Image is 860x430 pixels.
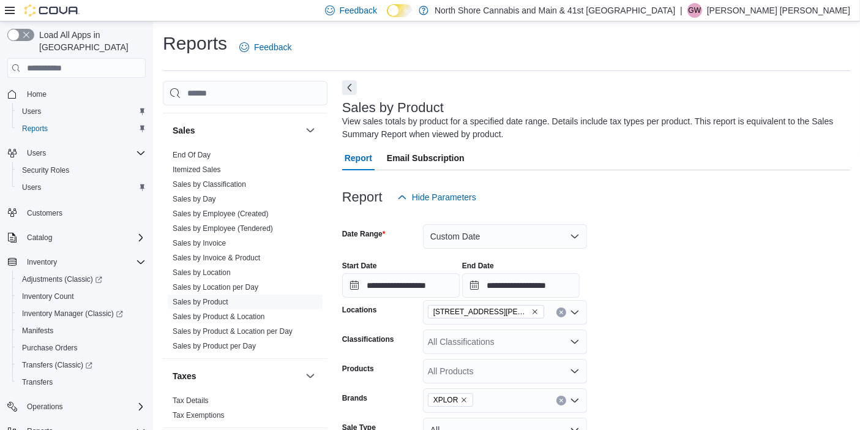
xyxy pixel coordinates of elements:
button: Open list of options [570,366,580,376]
span: Tax Exemptions [173,410,225,420]
button: Operations [22,399,68,414]
label: Start Date [342,261,377,271]
span: Email Subscription [387,146,465,170]
h3: Report [342,190,383,205]
button: Security Roles [12,162,151,179]
button: Users [12,103,151,120]
a: Sales by Invoice [173,239,226,247]
span: Users [17,104,146,119]
span: Catalog [22,230,146,245]
button: Inventory [2,254,151,271]
h1: Reports [163,31,227,56]
button: Clear input [556,307,566,317]
button: Sales [173,124,301,137]
a: Sales by Classification [173,180,246,189]
a: Sales by Employee (Tendered) [173,224,273,233]
span: Transfers (Classic) [17,358,146,372]
a: Sales by Product & Location [173,312,265,321]
span: Report [345,146,372,170]
img: Cova [24,4,80,17]
a: Manifests [17,323,58,338]
button: Taxes [173,370,301,382]
p: [PERSON_NAME] [PERSON_NAME] [707,3,850,18]
button: Users [12,179,151,196]
span: Security Roles [22,165,69,175]
a: Sales by Invoice & Product [173,254,260,262]
p: | [680,3,682,18]
span: Sales by Invoice & Product [173,253,260,263]
a: Sales by Employee (Created) [173,209,269,218]
button: Home [2,85,151,103]
button: Operations [2,398,151,415]
span: Load All Apps in [GEOGRAPHIC_DATA] [34,29,146,53]
a: Inventory Manager (Classic) [17,306,128,321]
div: View sales totals by product for a specified date range. Details include tax types per product. T... [342,115,844,141]
span: 1520 Barrow St. [428,305,544,319]
label: Locations [342,305,377,315]
label: Classifications [342,334,394,344]
button: Catalog [2,229,151,246]
a: Transfers (Classic) [17,358,97,372]
span: Sales by Invoice [173,238,226,248]
a: Sales by Product [173,298,228,306]
a: Transfers (Classic) [12,356,151,374]
a: Sales by Product & Location per Day [173,327,293,336]
span: End Of Day [173,150,211,160]
input: Dark Mode [387,4,413,17]
span: Sales by Product [173,297,228,307]
span: Inventory [22,255,146,270]
input: Press the down key to open a popover containing a calendar. [462,273,580,298]
button: Clear input [556,396,566,405]
span: Feedback [340,4,377,17]
span: Users [22,183,41,192]
button: Customers [2,203,151,221]
a: Inventory Count [17,289,79,304]
span: Manifests [22,326,53,336]
span: Sales by Location per Day [173,282,258,292]
span: Transfers (Classic) [22,360,92,370]
span: XPLOR [428,393,474,407]
span: Inventory Count [22,292,74,301]
span: Purchase Orders [22,343,78,353]
a: Home [22,87,51,102]
span: Operations [22,399,146,414]
a: Itemized Sales [173,165,221,174]
a: End Of Day [173,151,211,159]
span: Users [22,146,146,160]
a: Customers [22,206,67,221]
span: Sales by Classification [173,179,246,189]
a: Sales by Location [173,268,231,277]
span: Operations [27,402,63,412]
input: Press the down key to open a popover containing a calendar. [342,273,460,298]
a: Tax Exemptions [173,411,225,420]
button: Open list of options [570,307,580,317]
a: Purchase Orders [17,341,83,355]
label: Brands [342,393,367,403]
span: Sales by Employee (Created) [173,209,269,219]
a: Users [17,180,46,195]
span: Reports [17,121,146,136]
span: Feedback [254,41,291,53]
span: Catalog [27,233,52,243]
button: Open list of options [570,337,580,347]
span: Inventory Count [17,289,146,304]
p: North Shore Cannabis and Main & 41st [GEOGRAPHIC_DATA] [435,3,675,18]
span: Sales by Product per Day [173,341,256,351]
a: Users [17,104,46,119]
button: Sales [303,123,318,138]
span: XPLOR [433,394,458,406]
button: Next [342,80,357,95]
span: Transfers [17,375,146,390]
a: Adjustments (Classic) [12,271,151,288]
div: Griffin Wright [687,3,702,18]
button: Inventory Count [12,288,151,305]
span: Inventory [27,257,57,267]
button: Reports [12,120,151,137]
span: GW [688,3,701,18]
span: Home [22,86,146,102]
span: Tax Details [173,396,209,405]
button: Users [2,145,151,162]
h3: Sales [173,124,195,137]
